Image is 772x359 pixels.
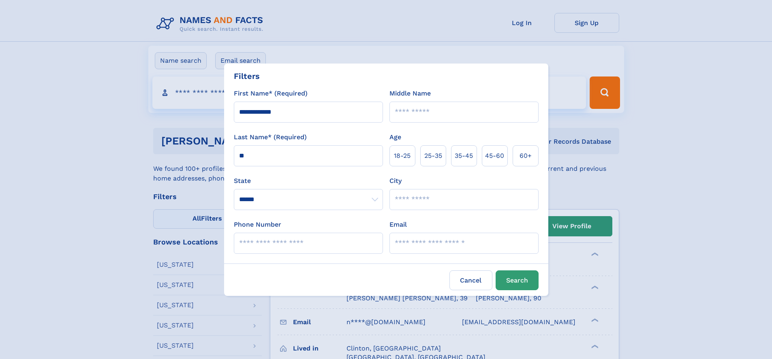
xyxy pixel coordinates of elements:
button: Search [496,270,539,290]
span: 45‑60 [485,151,504,161]
label: Cancel [449,270,492,290]
label: Age [389,132,401,142]
div: Filters [234,70,260,82]
label: Last Name* (Required) [234,132,307,142]
span: 60+ [520,151,532,161]
span: 25‑35 [424,151,442,161]
label: City [389,176,402,186]
label: Phone Number [234,220,281,229]
label: Email [389,220,407,229]
label: First Name* (Required) [234,89,308,98]
label: State [234,176,383,186]
span: 18‑25 [394,151,411,161]
label: Middle Name [389,89,431,98]
span: 35‑45 [455,151,473,161]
